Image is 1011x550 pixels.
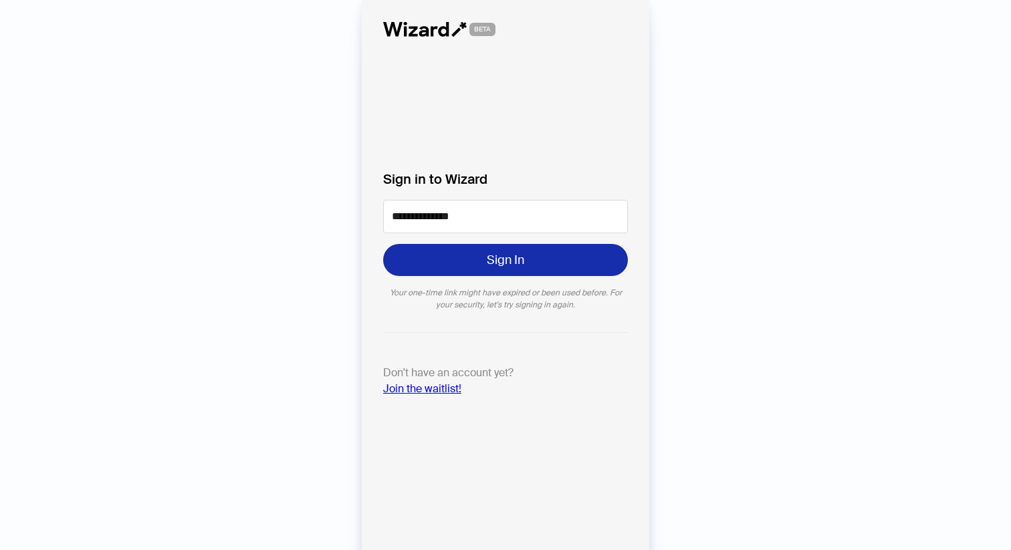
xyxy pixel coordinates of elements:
p: Don't have an account yet? [383,365,628,397]
a: Join the waitlist! [383,382,461,396]
label: Sign in to Wizard [383,169,628,189]
span: Sign In [487,252,524,268]
button: Sign In [383,244,628,276]
span: BETA [469,23,495,36]
div: Your one-time link might have expired or been used before. For your security, let's try signing i... [383,287,628,311]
